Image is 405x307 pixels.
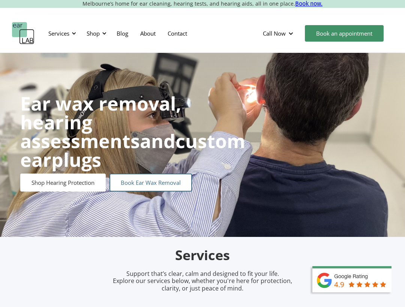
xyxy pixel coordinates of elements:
[48,30,69,37] div: Services
[20,174,106,192] a: Shop Hearing Protection
[305,25,384,42] a: Book an appointment
[82,22,109,45] div: Shop
[263,30,286,37] div: Call Now
[87,30,100,37] div: Shop
[44,22,78,45] div: Services
[257,22,301,45] div: Call Now
[134,22,162,44] a: About
[26,247,379,264] h2: Services
[12,22,34,45] a: home
[20,128,245,172] strong: custom earplugs
[109,174,192,192] a: Book Ear Wax Removal
[20,94,245,169] h1: and
[20,91,181,154] strong: Ear wax removal, hearing assessments
[103,270,302,292] p: Support that’s clear, calm and designed to fit your life. Explore our services below, whether you...
[162,22,193,44] a: Contact
[111,22,134,44] a: Blog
